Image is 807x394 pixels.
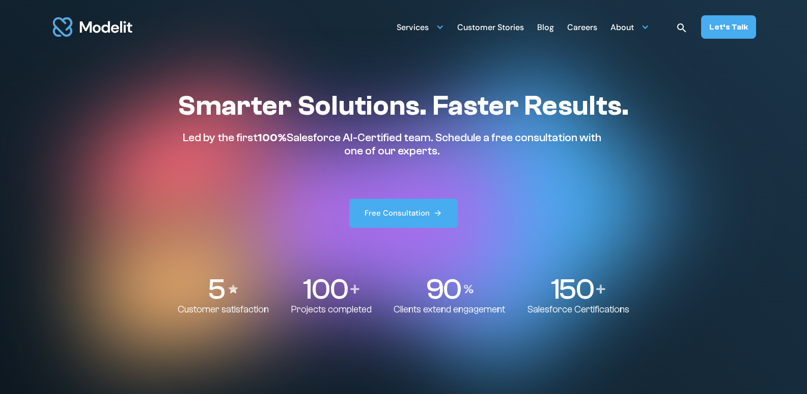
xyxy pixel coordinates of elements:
p: Projects completed [291,304,372,316]
div: Free Consultation [365,208,430,219]
span: 100% [258,131,287,144]
p: Customer satisfaction [178,304,269,316]
p: 150 [551,275,593,304]
p: 5 [208,275,224,304]
div: Careers [567,18,597,38]
p: 100 [303,275,347,304]
img: Plus [350,284,359,294]
a: Careers [567,17,597,37]
p: 90 [426,275,460,304]
a: home [51,11,134,43]
img: arrow right [433,208,442,218]
p: Led by the first Salesforce AI-Certified team. Schedule a free consultation with one of our experts. [178,131,606,158]
h1: Smarter Solutions. Faster Results. [178,89,629,123]
img: Percentage [463,284,474,294]
a: Customer Stories [457,17,524,37]
div: Services [397,17,444,37]
div: Let’s Talk [709,21,748,33]
a: Blog [537,17,554,37]
p: Clients extend engagement [394,304,505,316]
div: Customer Stories [457,18,524,38]
div: About [610,17,649,37]
img: modelit logo [51,11,134,43]
div: Services [397,18,429,38]
a: Free Consultation [349,199,458,228]
a: Let’s Talk [701,15,756,39]
p: Salesforce Certifications [527,304,629,316]
div: Blog [537,18,554,38]
img: Stars [227,283,239,295]
img: Plus [596,284,605,294]
div: About [610,18,634,38]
